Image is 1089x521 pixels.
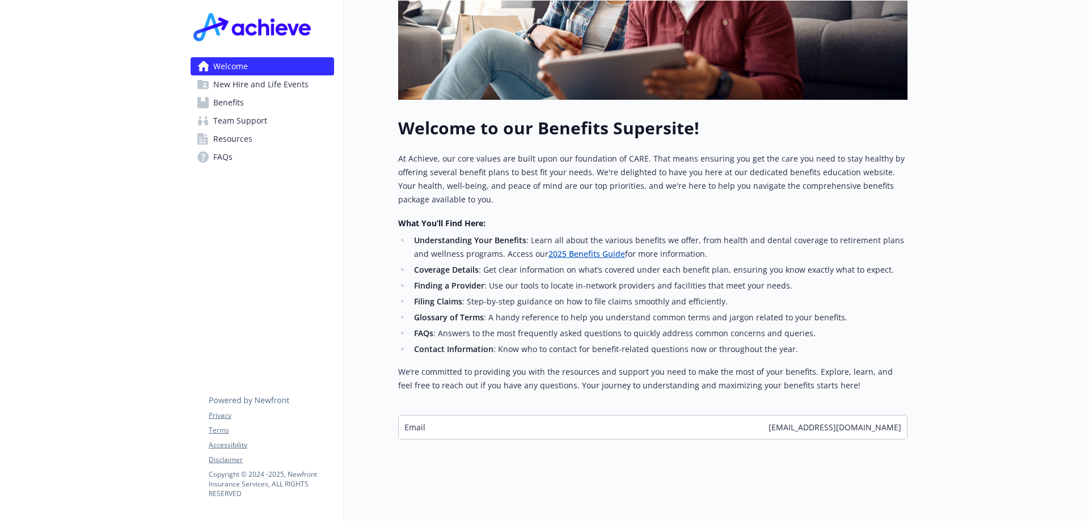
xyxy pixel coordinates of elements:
[209,425,334,435] a: Terms
[213,94,244,112] span: Benefits
[398,218,486,228] strong: What You’ll Find Here:
[414,296,462,307] strong: Filing Claims
[191,148,334,166] a: FAQs
[411,295,907,308] li: : Step-by-step guidance on how to file claims smoothly and efficiently.
[209,410,334,421] a: Privacy
[398,365,907,392] p: We’re committed to providing you with the resources and support you need to make the most of your...
[411,342,907,356] li: : Know who to contact for benefit-related questions now or throughout the year.
[213,148,233,166] span: FAQs
[209,469,334,498] p: Copyright © 2024 - 2025 , Newfront Insurance Services, ALL RIGHTS RESERVED
[213,57,248,75] span: Welcome
[213,75,309,94] span: New Hire and Life Events
[414,235,526,245] strong: Understanding Your Benefits
[191,112,334,130] a: Team Support
[191,57,334,75] a: Welcome
[209,455,334,465] a: Disclaimer
[769,421,901,433] span: [EMAIL_ADDRESS][DOMAIN_NAME]
[414,280,484,291] strong: Finding a Provider
[191,94,334,112] a: Benefits
[411,311,907,324] li: : A handy reference to help you understand common terms and jargon related to your benefits.
[414,264,479,275] strong: Coverage Details
[404,421,425,433] span: Email
[398,118,907,138] h1: Welcome to our Benefits Supersite!
[411,263,907,277] li: : Get clear information on what’s covered under each benefit plan, ensuring you know exactly what...
[191,130,334,148] a: Resources
[213,112,267,130] span: Team Support
[398,152,907,206] p: At Achieve, our core values are built upon our foundation of CARE. That means ensuring you get th...
[411,279,907,293] li: : Use our tools to locate in-network providers and facilities that meet your needs.
[548,248,625,259] a: 2025 Benefits Guide
[411,234,907,261] li: : Learn all about the various benefits we offer, from health and dental coverage to retirement pl...
[414,328,433,338] strong: FAQs
[414,344,493,354] strong: Contact Information
[411,327,907,340] li: : Answers to the most frequently asked questions to quickly address common concerns and queries.
[213,130,252,148] span: Resources
[414,312,484,323] strong: Glossary of Terms
[209,440,334,450] a: Accessibility
[191,75,334,94] a: New Hire and Life Events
